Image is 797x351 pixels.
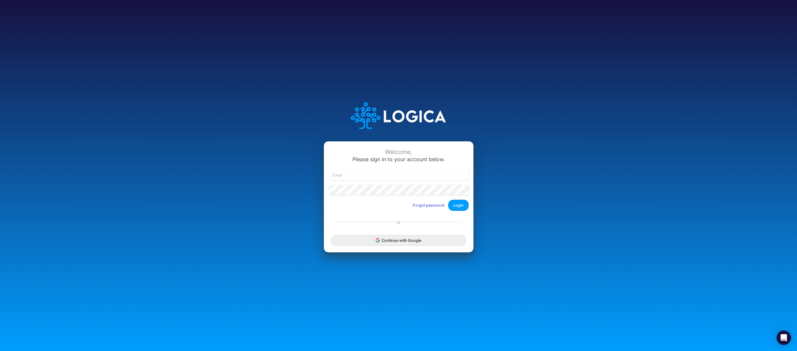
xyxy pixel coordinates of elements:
button: Continue with Google [331,235,466,246]
span: Please sign in to your account below. [352,156,445,162]
input: Email [329,170,469,180]
button: Forgot password [409,200,448,210]
div: Open Intercom Messenger [777,331,791,345]
div: Welcome, [329,149,469,155]
button: Login [448,200,469,211]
